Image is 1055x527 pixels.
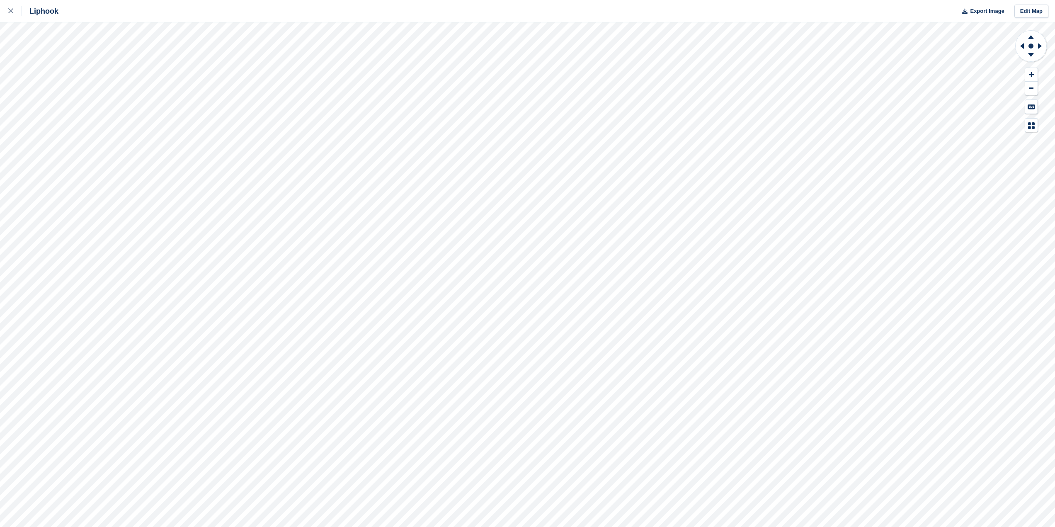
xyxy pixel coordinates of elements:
[1025,82,1038,95] button: Zoom Out
[1025,68,1038,82] button: Zoom In
[1025,119,1038,132] button: Map Legend
[22,6,58,16] div: Liphook
[1014,5,1048,18] a: Edit Map
[970,7,1004,15] span: Export Image
[957,5,1004,18] button: Export Image
[1025,100,1038,114] button: Keyboard Shortcuts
